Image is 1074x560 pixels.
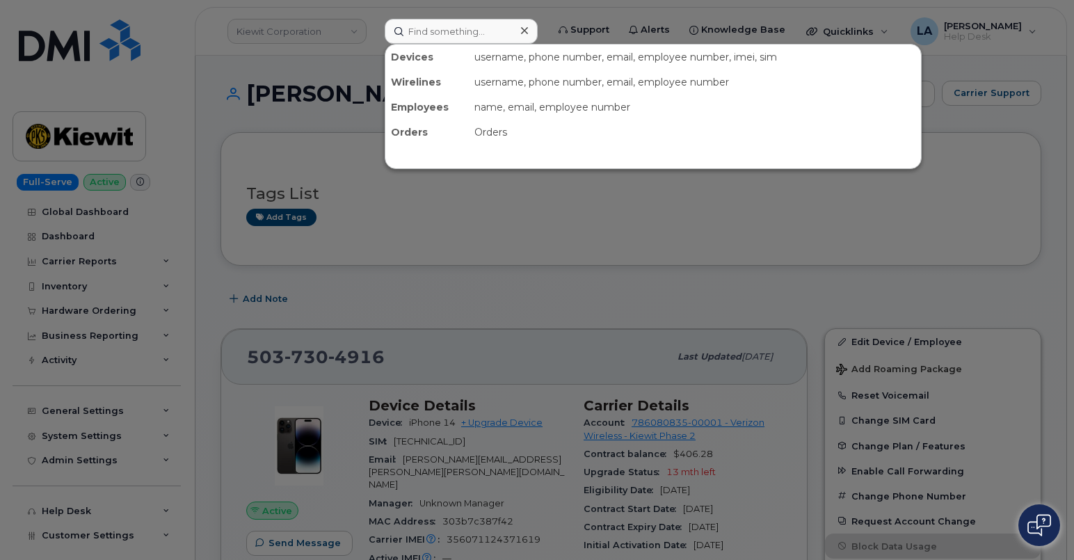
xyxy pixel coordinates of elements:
[385,95,469,120] div: Employees
[469,70,921,95] div: username, phone number, email, employee number
[1027,514,1051,536] img: Open chat
[385,45,469,70] div: Devices
[469,45,921,70] div: username, phone number, email, employee number, imei, sim
[469,95,921,120] div: name, email, employee number
[385,70,469,95] div: Wirelines
[469,120,921,145] div: Orders
[385,120,469,145] div: Orders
